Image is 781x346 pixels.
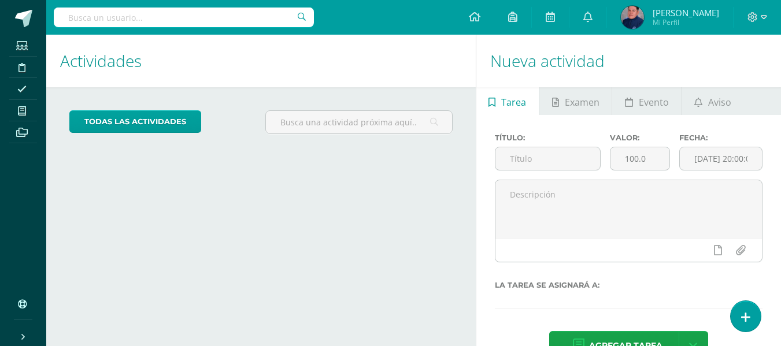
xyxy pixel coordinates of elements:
a: todas las Actividades [69,110,201,133]
label: La tarea se asignará a: [495,281,763,289]
h1: Actividades [60,35,462,87]
h1: Nueva actividad [490,35,767,87]
input: Busca una actividad próxima aquí... [266,111,451,133]
input: Busca un usuario... [54,8,314,27]
a: Tarea [476,87,539,115]
span: Evento [639,88,669,116]
a: Examen [539,87,612,115]
a: Evento [612,87,681,115]
span: Aviso [708,88,731,116]
img: 37cea8b1c8c5f1914d6d055b3bfd190f.png [621,6,644,29]
input: Título [495,147,601,170]
label: Título: [495,133,601,142]
input: Fecha de entrega [680,147,762,170]
label: Valor: [610,133,670,142]
input: Puntos máximos [610,147,669,170]
label: Fecha: [679,133,763,142]
span: Mi Perfil [653,17,719,27]
span: Tarea [501,88,526,116]
a: Aviso [682,87,743,115]
span: Examen [565,88,599,116]
span: [PERSON_NAME] [653,7,719,18]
